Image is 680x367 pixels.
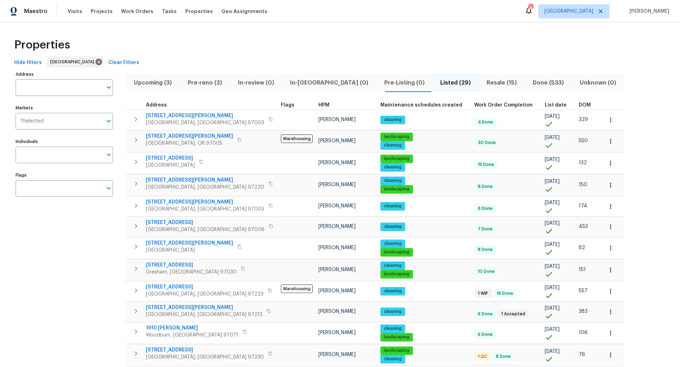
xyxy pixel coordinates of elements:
[381,241,404,247] span: cleaning
[381,356,404,362] span: cleaning
[281,103,294,108] span: Flags
[545,221,560,226] span: [DATE]
[146,219,265,226] span: [STREET_ADDRESS]
[68,8,82,15] span: Visits
[16,139,113,144] label: Individuals
[545,264,560,269] span: [DATE]
[146,133,233,140] span: [STREET_ADDRESS][PERSON_NAME]
[185,8,213,15] span: Properties
[318,330,356,335] span: [PERSON_NAME]
[318,352,356,357] span: [PERSON_NAME]
[545,349,560,354] span: [DATE]
[474,103,533,108] span: Work Order Completion
[579,138,588,143] span: 550
[545,135,560,140] span: [DATE]
[11,56,45,69] button: Hide filters
[545,306,560,311] span: [DATE]
[381,178,404,184] span: cleaning
[104,82,114,92] button: Open
[529,78,567,88] span: Done (533)
[381,348,412,354] span: landscaping
[475,162,497,168] span: 15 Done
[16,106,113,110] label: Markets
[146,184,264,191] span: [GEOGRAPHIC_DATA], [GEOGRAPHIC_DATA] 97220
[318,160,356,165] span: [PERSON_NAME]
[146,103,167,108] span: Address
[579,352,585,357] span: 76
[47,56,103,68] div: [GEOGRAPHIC_DATA]
[545,179,560,184] span: [DATE]
[146,325,238,332] span: 1910 [PERSON_NAME]
[281,285,313,293] span: Warehousing
[475,332,495,338] span: 6 Done
[627,8,669,15] span: [PERSON_NAME]
[380,103,462,108] span: Maintenance schedules created
[475,184,495,190] span: 8 Done
[146,112,264,119] span: [STREET_ADDRESS][PERSON_NAME]
[579,309,588,314] span: 383
[381,203,404,209] span: cleaning
[104,150,114,160] button: Open
[475,247,495,253] span: 8 Done
[146,291,263,298] span: [GEOGRAPHIC_DATA], [GEOGRAPHIC_DATA] 97223
[381,134,412,140] span: landscaping
[146,354,264,361] span: [GEOGRAPHIC_DATA], [GEOGRAPHIC_DATA] 97230
[146,177,264,184] span: [STREET_ADDRESS][PERSON_NAME]
[146,140,233,147] span: [GEOGRAPHIC_DATA], OR 97005
[318,309,356,314] span: [PERSON_NAME]
[579,103,591,108] span: DOM
[162,9,177,14] span: Tasks
[381,142,404,148] span: cleaning
[381,309,404,315] span: cleaning
[576,78,620,88] span: Unknown (0)
[146,269,237,276] span: Gresham, [GEOGRAPHIC_DATA] 97030
[24,8,47,15] span: Maestro
[579,160,587,165] span: 132
[221,8,267,15] span: Geo Assignments
[146,206,264,213] span: [GEOGRAPHIC_DATA], [GEOGRAPHIC_DATA] 97003
[146,199,264,206] span: [STREET_ADDRESS][PERSON_NAME]
[381,263,404,269] span: cleaning
[14,41,70,48] span: Properties
[381,117,404,123] span: cleaning
[545,285,560,290] span: [DATE]
[108,58,139,67] span: Clear Filters
[146,119,264,126] span: [GEOGRAPHIC_DATA], [GEOGRAPHIC_DATA] 97003
[146,304,262,311] span: [STREET_ADDRESS][PERSON_NAME]
[544,8,593,15] span: [GEOGRAPHIC_DATA]
[381,288,404,294] span: cleaning
[545,200,560,205] span: [DATE]
[318,224,356,229] span: [PERSON_NAME]
[545,242,560,247] span: [DATE]
[475,311,495,317] span: 6 Done
[579,182,587,187] span: 150
[91,8,113,15] span: Projects
[318,138,356,143] span: [PERSON_NAME]
[381,186,412,192] span: landscaping
[146,162,195,169] span: [GEOGRAPHIC_DATA]
[545,157,560,162] span: [DATE]
[146,247,233,254] span: [GEOGRAPHIC_DATA]
[475,226,495,232] span: 7 Done
[146,311,262,318] span: [GEOGRAPHIC_DATA], [GEOGRAPHIC_DATA] 97213
[494,291,516,297] span: 16 Done
[579,245,585,250] span: 82
[579,267,586,272] span: 151
[146,346,264,354] span: [STREET_ADDRESS]
[579,203,587,208] span: 174
[381,334,412,340] span: landscaping
[121,8,153,15] span: Work Orders
[381,326,404,332] span: cleaning
[318,267,356,272] span: [PERSON_NAME]
[498,311,528,317] span: 1 Accepted
[130,78,176,88] span: Upcoming (3)
[380,78,428,88] span: Pre-Listing (0)
[16,173,113,177] label: Flags
[579,117,588,122] span: 329
[545,114,560,119] span: [DATE]
[21,118,44,124] span: 1 Selected
[579,330,588,335] span: 106
[106,56,142,69] button: Clear Filters
[318,288,356,293] span: [PERSON_NAME]
[104,183,114,193] button: Open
